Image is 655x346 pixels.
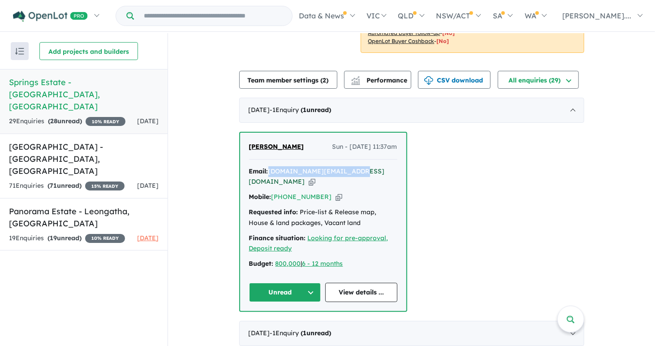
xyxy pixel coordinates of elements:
[301,329,332,337] strong: ( unread)
[249,193,271,201] strong: Mobile:
[50,117,57,125] span: 28
[249,234,388,253] a: Looking for pre-approval, Deposit ready
[50,234,57,242] span: 19
[249,167,385,186] a: [DOMAIN_NAME][EMAIL_ADDRESS][DOMAIN_NAME]
[353,76,408,84] span: Performance
[270,106,332,114] span: - 1 Enquir y
[418,71,491,89] button: CSV download
[249,259,397,269] div: |
[424,76,433,85] img: download icon
[9,233,125,244] div: 19 Enquir ies
[271,193,332,201] a: [PHONE_NUMBER]
[332,142,397,152] span: Sun - [DATE] 11:37am
[239,71,337,89] button: Team member settings (2)
[249,207,397,229] div: Price-list & Release map, House & land packages, Vacant land
[276,259,301,268] a: 800,000
[323,76,327,84] span: 2
[239,98,584,123] div: [DATE]
[309,177,315,186] button: Copy
[351,76,359,81] img: line-chart.svg
[249,143,304,151] span: [PERSON_NAME]
[137,234,159,242] span: [DATE]
[249,142,304,152] a: [PERSON_NAME]
[437,38,449,44] span: [No]
[336,192,342,202] button: Copy
[15,48,24,55] img: sort.svg
[249,283,321,302] button: Unread
[368,30,440,36] u: Automated buyer follow-up
[48,117,82,125] strong: ( unread)
[443,30,455,36] span: [No]
[47,234,82,242] strong: ( unread)
[270,329,332,337] span: - 1 Enquir y
[249,208,298,216] strong: Requested info:
[301,106,332,114] strong: ( unread)
[9,141,159,177] h5: [GEOGRAPHIC_DATA] - [GEOGRAPHIC_DATA] , [GEOGRAPHIC_DATA]
[13,11,88,22] img: Openlot PRO Logo White
[498,71,579,89] button: All enquiries (29)
[303,106,307,114] span: 1
[351,79,360,85] img: bar-chart.svg
[136,6,290,26] input: Try estate name, suburb, builder or developer
[137,182,159,190] span: [DATE]
[249,259,274,268] strong: Budget:
[47,182,82,190] strong: ( unread)
[137,117,159,125] span: [DATE]
[9,116,125,127] div: 29 Enquir ies
[85,234,125,243] span: 10 % READY
[249,167,268,175] strong: Email:
[325,283,397,302] a: View details ...
[50,182,57,190] span: 71
[9,181,125,191] div: 71 Enquir ies
[9,76,159,112] h5: Springs Estate - [GEOGRAPHIC_DATA] , [GEOGRAPHIC_DATA]
[368,38,435,44] u: OpenLot Buyer Cashback
[86,117,125,126] span: 10 % READY
[303,329,307,337] span: 1
[239,321,584,346] div: [DATE]
[302,259,343,268] a: 6 - 12 months
[344,71,411,89] button: Performance
[249,234,306,242] strong: Finance situation:
[85,182,125,190] span: 15 % READY
[562,11,631,20] span: [PERSON_NAME]....
[39,42,138,60] button: Add projects and builders
[9,205,159,229] h5: Panorama Estate - Leongatha , [GEOGRAPHIC_DATA]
